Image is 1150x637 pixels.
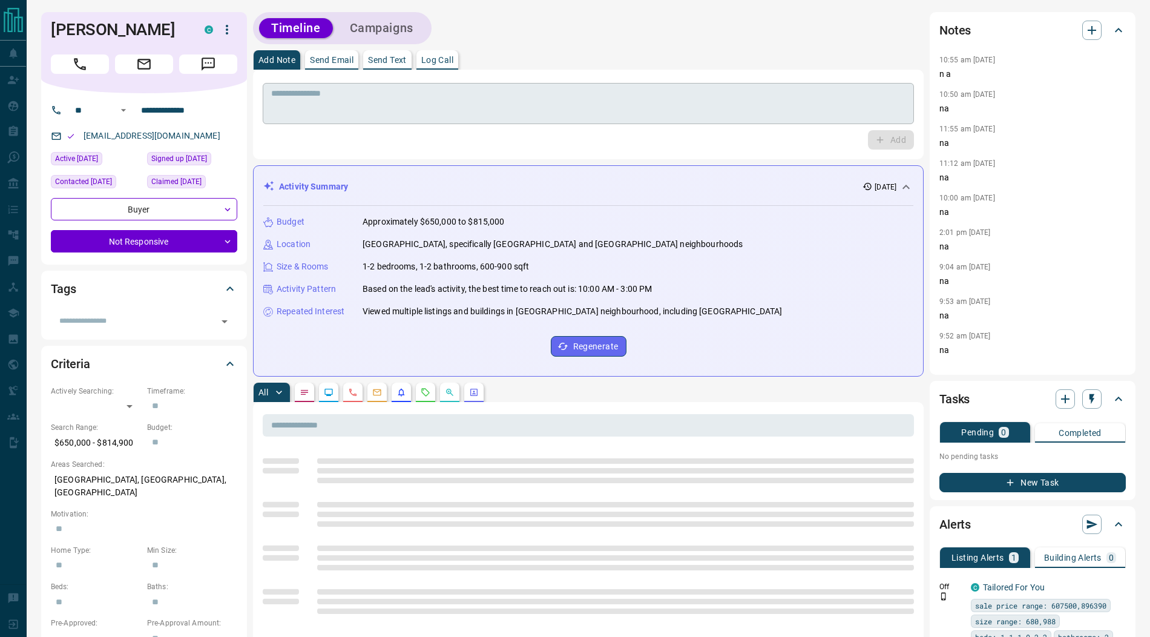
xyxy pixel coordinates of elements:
p: Send Text [368,56,407,64]
p: Log Call [421,56,453,64]
p: Beds: [51,581,141,592]
h2: Notes [939,21,971,40]
p: na [939,206,1126,219]
p: 10:50 am [DATE] [939,90,995,99]
p: Min Size: [147,545,237,556]
span: Call [51,54,109,74]
p: Budget [277,216,304,228]
p: [GEOGRAPHIC_DATA], [GEOGRAPHIC_DATA], [GEOGRAPHIC_DATA] [51,470,237,503]
p: Budget: [147,422,237,433]
p: Activity Summary [279,180,348,193]
p: Listing Alerts [951,553,1004,562]
div: Fri Aug 29 2025 [51,152,141,169]
p: na [939,344,1126,357]
p: Off [939,581,964,592]
p: 10:55 am [DATE] [939,56,995,64]
p: na [939,137,1126,150]
p: n a [939,68,1126,81]
p: 0 [1109,553,1114,562]
p: 11:12 am [DATE] [939,159,995,168]
div: Fri Aug 29 2025 [51,175,141,192]
p: na [939,102,1126,115]
p: Actively Searching: [51,386,141,397]
p: Areas Searched: [51,459,237,470]
p: Activity Pattern [277,283,336,295]
svg: Agent Actions [469,388,479,397]
p: 9:53 am [DATE] [939,297,991,306]
button: Open [116,103,131,117]
div: Fri Aug 29 2025 [147,152,237,169]
p: 2:01 pm [DATE] [939,228,991,237]
div: condos.ca [971,583,979,592]
svg: Calls [348,388,358,397]
div: Fri Aug 29 2025 [147,175,237,192]
p: 1-2 bedrooms, 1-2 bathrooms, 600-900 sqft [363,260,529,273]
div: Criteria [51,349,237,378]
div: condos.ca [205,25,213,34]
p: Size & Rooms [277,260,329,273]
p: 9:52 am [DATE] [939,332,991,340]
p: Viewed multiple listings and buildings in [GEOGRAPHIC_DATA] neighbourhood, including [GEOGRAPHIC_... [363,305,782,318]
svg: Requests [421,388,430,397]
div: Notes [939,16,1126,45]
p: Pending [961,428,994,437]
p: na [939,171,1126,184]
p: [GEOGRAPHIC_DATA], specifically [GEOGRAPHIC_DATA] and [GEOGRAPHIC_DATA] neighbourhoods [363,238,743,251]
h1: [PERSON_NAME] [51,20,186,39]
p: All [258,388,268,397]
p: Pre-Approved: [51,618,141,629]
p: 10:00 am [DATE] [939,194,995,202]
svg: Push Notification Only [939,592,948,601]
span: Email [115,54,173,74]
p: Completed [1059,429,1102,437]
p: Based on the lead's activity, the best time to reach out is: 10:00 AM - 3:00 PM [363,283,652,295]
p: 0 [1001,428,1006,437]
button: Regenerate [551,336,626,357]
div: Not Responsive [51,230,237,252]
p: Motivation: [51,509,237,520]
p: No pending tasks [939,447,1126,466]
p: na [939,240,1126,253]
div: Alerts [939,510,1126,539]
p: Repeated Interest [277,305,344,318]
span: sale price range: 607500,896390 [975,599,1106,612]
div: Tasks [939,385,1126,414]
span: size range: 680,988 [975,615,1056,627]
div: Buyer [51,198,237,220]
p: 1 [1011,553,1016,562]
span: Signed up [DATE] [151,153,207,165]
svg: Emails [372,388,382,397]
span: Contacted [DATE] [55,176,112,188]
a: [EMAIL_ADDRESS][DOMAIN_NAME] [84,131,220,140]
button: New Task [939,473,1126,492]
svg: Opportunities [445,388,455,397]
div: Activity Summary[DATE] [263,176,913,198]
svg: Listing Alerts [396,388,406,397]
h2: Alerts [939,515,971,534]
p: Building Alerts [1044,553,1102,562]
span: Claimed [DATE] [151,176,202,188]
h2: Criteria [51,354,90,374]
p: Timeframe: [147,386,237,397]
svg: Lead Browsing Activity [324,388,333,397]
span: Message [179,54,237,74]
p: Pre-Approval Amount: [147,618,237,629]
p: Home Type: [51,545,141,556]
p: na [939,275,1126,288]
span: Active [DATE] [55,153,98,165]
p: Add Note [258,56,295,64]
p: 9:04 am [DATE] [939,263,991,271]
div: Tags [51,274,237,303]
p: Approximately $650,000 to $815,000 [363,216,504,228]
h2: Tasks [939,389,970,409]
button: Timeline [259,18,333,38]
button: Open [216,313,233,330]
p: Location [277,238,310,251]
button: Campaigns [338,18,425,38]
a: Tailored For You [983,583,1045,592]
p: na [939,309,1126,322]
p: 11:55 am [DATE] [939,125,995,133]
svg: Notes [300,388,309,397]
h2: Tags [51,279,76,299]
p: [DATE] [875,182,896,193]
